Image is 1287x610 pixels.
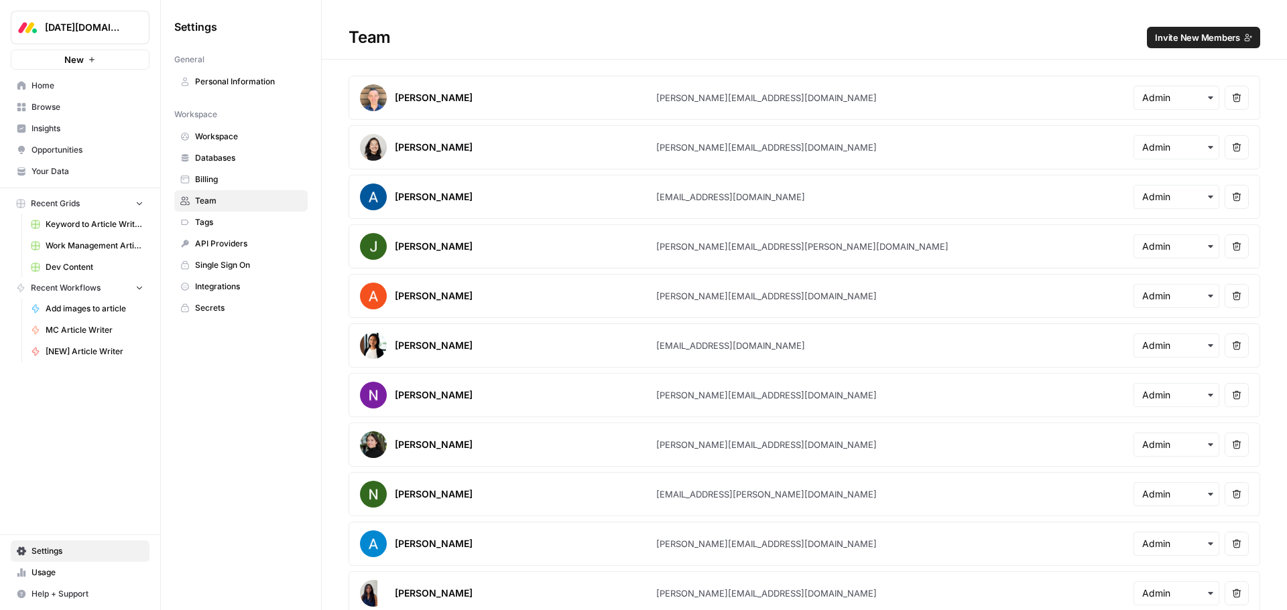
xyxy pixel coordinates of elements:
a: Personal Information [174,71,308,92]
span: Your Data [32,165,143,177]
div: Team [322,27,1287,48]
a: Workspace [174,126,308,147]
input: Admin [1142,141,1211,154]
div: [PERSON_NAME][EMAIL_ADDRESS][DOMAIN_NAME] [656,289,877,303]
a: Settings [11,540,149,562]
span: [NEW] Article Writer [46,346,143,358]
input: Admin [1142,240,1211,253]
div: [PERSON_NAME][EMAIL_ADDRESS][PERSON_NAME][DOMAIN_NAME] [656,240,948,253]
span: Personal Information [195,76,302,88]
div: [PERSON_NAME] [395,438,473,451]
button: Help + Support [11,583,149,605]
span: Team [195,195,302,207]
a: MC Article Writer [25,319,149,341]
div: [PERSON_NAME] [395,587,473,600]
div: [EMAIL_ADDRESS][DOMAIN_NAME] [656,190,805,204]
div: [PERSON_NAME][EMAIL_ADDRESS][DOMAIN_NAME] [656,91,877,104]
span: Add images to article [46,303,143,315]
a: Work Management Article Grid [25,235,149,256]
div: [PERSON_NAME] [395,388,473,402]
input: Admin [1142,339,1211,352]
input: Admin [1142,537,1211,550]
input: Admin [1142,388,1211,402]
span: Billing [195,173,302,185]
input: Admin [1142,438,1211,451]
span: [DATE][DOMAIN_NAME] [45,21,126,34]
div: [PERSON_NAME] [395,240,473,253]
span: Workspace [195,131,302,143]
span: Invite New Members [1155,31,1240,44]
span: Dev Content [46,261,143,273]
a: Billing [174,169,308,190]
a: Insights [11,118,149,139]
input: Admin [1142,587,1211,600]
img: avatar [360,283,387,309]
span: Usage [32,566,143,579]
div: [PERSON_NAME] [395,141,473,154]
img: avatar [360,332,387,359]
input: Admin [1142,190,1211,204]
div: [PERSON_NAME][EMAIL_ADDRESS][DOMAIN_NAME] [656,438,877,451]
a: Add images to article [25,298,149,319]
div: [PERSON_NAME] [395,91,473,104]
img: avatar [360,84,387,111]
div: [EMAIL_ADDRESS][DOMAIN_NAME] [656,339,805,352]
div: [PERSON_NAME] [395,537,473,550]
button: New [11,50,149,70]
button: Workspace: Monday.com [11,11,149,44]
span: Recent Workflows [31,282,101,294]
div: [PERSON_NAME] [395,339,473,352]
div: [PERSON_NAME][EMAIL_ADDRESS][DOMAIN_NAME] [656,537,877,550]
a: API Providers [174,233,308,254]
a: Secrets [174,297,308,319]
a: Databases [174,147,308,169]
span: API Providers [195,238,302,250]
a: Tags [174,212,308,233]
a: [NEW] Article Writer [25,341,149,362]
span: Browse [32,101,143,113]
img: avatar [360,431,387,458]
span: Integrations [195,281,302,293]
a: Opportunities [11,139,149,161]
img: Monday.com Logo [15,15,40,40]
a: Your Data [11,161,149,182]
input: Admin [1142,289,1211,303]
img: avatar [360,481,387,508]
img: avatar [360,134,387,161]
div: [PERSON_NAME][EMAIL_ADDRESS][DOMAIN_NAME] [656,587,877,600]
div: [PERSON_NAME][EMAIL_ADDRESS][DOMAIN_NAME] [656,388,877,402]
span: Recent Grids [31,198,80,210]
img: avatar [360,580,377,607]
a: Home [11,75,149,96]
img: avatar [360,233,387,260]
a: Usage [11,562,149,583]
span: Secrets [195,302,302,314]
span: Tags [195,216,302,228]
span: MC Article Writer [46,324,143,336]
div: [EMAIL_ADDRESS][PERSON_NAME][DOMAIN_NAME] [656,487,877,501]
span: Work Management Article Grid [46,240,143,252]
div: [PERSON_NAME][EMAIL_ADDRESS][DOMAIN_NAME] [656,141,877,154]
a: Keyword to Article Writer Grid [25,214,149,235]
span: Home [32,80,143,92]
span: Databases [195,152,302,164]
span: New [64,53,84,66]
span: General [174,54,204,66]
img: avatar [360,382,387,408]
img: avatar [360,183,387,210]
a: Team [174,190,308,212]
a: Dev Content [25,256,149,278]
span: Keyword to Article Writer Grid [46,218,143,230]
span: Insights [32,123,143,135]
span: Single Sign On [195,259,302,271]
div: [PERSON_NAME] [395,190,473,204]
span: Help + Support [32,588,143,600]
span: Settings [32,545,143,557]
a: Browse [11,96,149,118]
input: Admin [1142,91,1211,104]
button: Invite New Members [1147,27,1260,48]
span: Workspace [174,108,217,121]
a: Integrations [174,276,308,297]
span: Opportunities [32,144,143,156]
a: Single Sign On [174,254,308,276]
